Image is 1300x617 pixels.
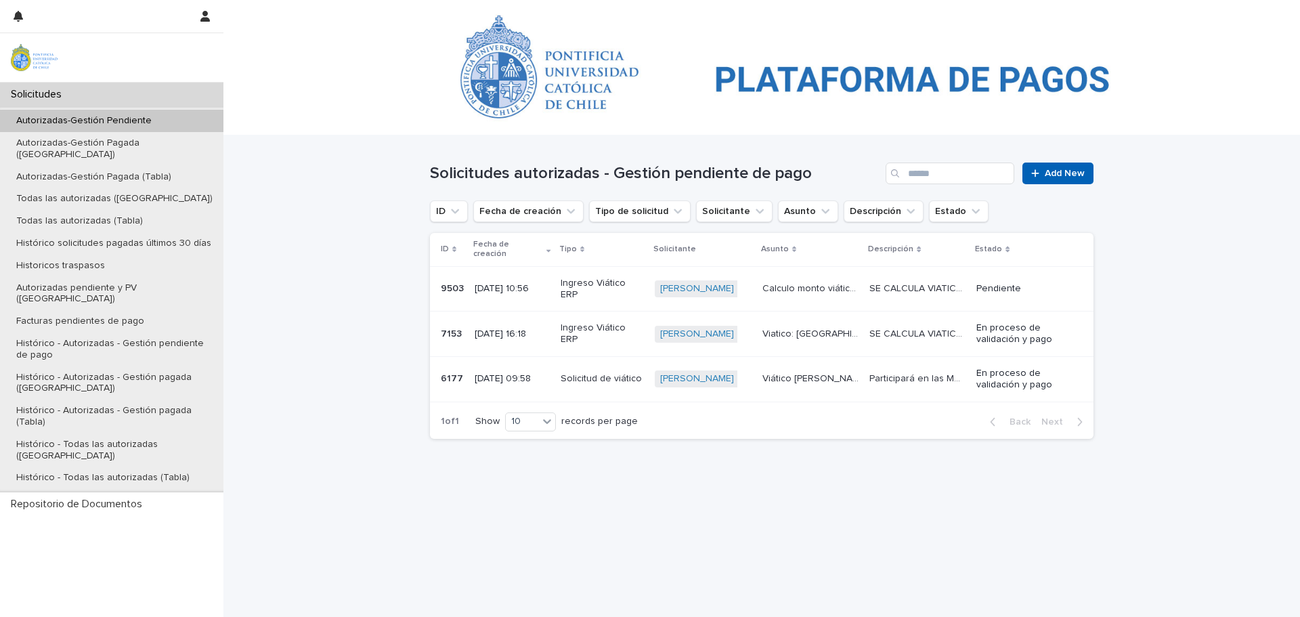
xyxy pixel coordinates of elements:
p: [DATE] 10:56 [475,283,550,295]
p: Histórico - Todas las autorizadas ([GEOGRAPHIC_DATA]) [5,439,223,462]
p: SE CALCULA VIATICO Y SE ENVIA PARA SU DIGITACION EN EL SISTEMA FINANCIERO [869,326,968,340]
img: iqsleoUpQLaG7yz5l0jK [11,44,58,71]
p: Viático diego Cosmelli viaje a Monterrey-México [762,370,862,385]
tr: 71537153 [DATE] 16:18Ingreso Viático ERP[PERSON_NAME] Viatico: [GEOGRAPHIC_DATA][PERSON_NAME] / [... [430,312,1093,357]
button: Descripción [844,200,924,222]
p: Show [475,416,500,427]
p: 9503 [441,280,467,295]
p: Autorizadas pendiente y PV ([GEOGRAPHIC_DATA]) [5,282,223,305]
input: Search [886,163,1014,184]
button: Estado [929,200,989,222]
p: Pendiente [976,283,1072,295]
p: Autorizadas-Gestión Pagada ([GEOGRAPHIC_DATA]) [5,137,223,161]
p: Autorizadas-Gestión Pendiente [494,3,634,18]
p: Todas las autorizadas ([GEOGRAPHIC_DATA]) [5,193,223,205]
p: Estado [975,242,1002,257]
p: Autorizadas-Gestión Pendiente [5,115,162,127]
p: Histórico - Autorizadas - Gestión pagada (Tabla) [5,405,223,428]
tr: 61776177 [DATE] 09:58Solicitud de viático[PERSON_NAME] Viático [PERSON_NAME] viaje a [GEOGRAPHIC_... [430,356,1093,402]
p: Autorizadas-Gestión Pagada (Tabla) [5,171,182,183]
span: Next [1041,417,1071,427]
p: Solicitante [653,242,696,257]
p: Ingreso Viático ERP [561,322,644,345]
button: Tipo de solicitud [589,200,691,222]
a: [PERSON_NAME] [660,328,734,340]
p: Ingreso Viático ERP [561,278,644,301]
button: Fecha de creación [473,200,584,222]
p: Histórico - Autorizadas - Gestión pendiente de pago [5,338,223,361]
p: 6177 [441,370,466,385]
button: Solicitante [696,200,773,222]
p: Repositorio de Documentos [5,498,153,511]
p: ID [441,242,449,257]
a: Add New [1022,163,1093,184]
div: 10 [506,414,538,429]
h1: Solicitudes autorizadas - Gestión pendiente de pago [430,164,880,184]
p: SE CALCULA VIATICO Y SE ENVIA A SRA. FRANCIS SILVA PARA SU DIGITACION EN EL SISTEMA FINANCIERO UC... [869,280,968,295]
p: Todas las autorizadas (Tabla) [5,215,154,227]
p: records per page [561,416,638,427]
tr: 95039503 [DATE] 10:56Ingreso Viático ERP[PERSON_NAME] Calculo monto viático [PERSON_NAME][GEOGRAP... [430,266,1093,312]
button: Asunto [778,200,838,222]
p: En proceso de validación y pago [976,368,1072,391]
p: Histórico - Autorizadas - Gestión pagada ([GEOGRAPHIC_DATA]) [5,372,223,395]
a: [PERSON_NAME] [660,373,734,385]
p: Tipo [559,242,577,257]
p: Historicos traspasos [5,260,116,272]
span: Back [1001,417,1031,427]
p: En proceso de validación y pago [976,322,1072,345]
a: [PERSON_NAME] [660,283,734,295]
p: Histórico solicitudes pagadas últimos 30 días [5,238,222,249]
p: Histórico - Todas las autorizadas (Tabla) [5,472,200,484]
p: Calculo monto viático Diego Cosmelli - Concepción [762,280,862,295]
p: Solicitudes [5,88,72,101]
p: Solicitud de viático [561,373,644,385]
a: Solicitudes [430,3,479,18]
p: Descripción [868,242,913,257]
p: Facturas pendientes de pago [5,316,155,327]
button: Back [979,416,1036,428]
button: Next [1036,416,1093,428]
p: Asunto [761,242,789,257]
p: [DATE] 09:58 [475,373,550,385]
p: Viatico: Florencia Roncone / Touluose-Francia / Feria EAIE 2024 [762,326,862,340]
p: Participará en las MESA LATAM 2024; se adjunta Agenda, itinerario de viaje y solicitud de viático... [869,370,968,385]
p: 1 of 1 [430,405,470,438]
button: ID [430,200,468,222]
p: [DATE] 16:18 [475,328,550,340]
span: Add New [1045,169,1085,178]
p: Fecha de creación [473,237,543,262]
p: 7153 [441,326,464,340]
